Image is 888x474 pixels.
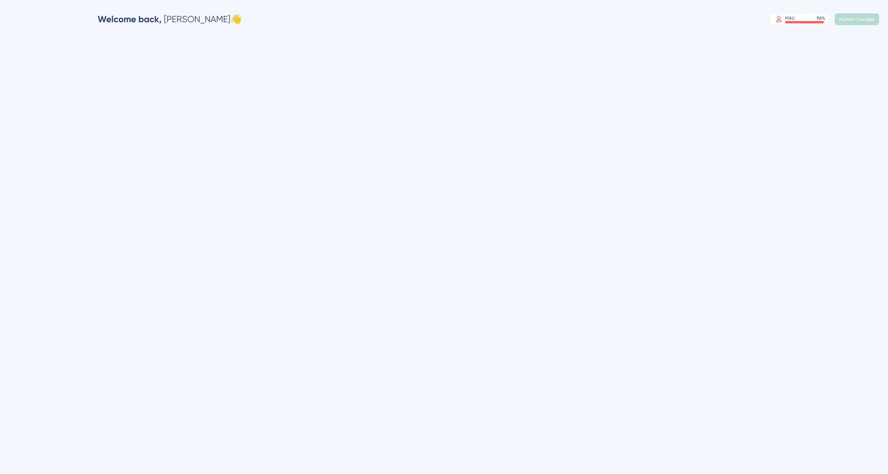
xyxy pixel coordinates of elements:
div: [PERSON_NAME] 👋 [98,13,242,25]
span: Welcome back, [98,14,162,24]
span: Publish Changes [839,16,875,22]
div: 96 % [817,15,825,21]
div: MAU [785,15,795,21]
button: Publish Changes [835,13,879,25]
